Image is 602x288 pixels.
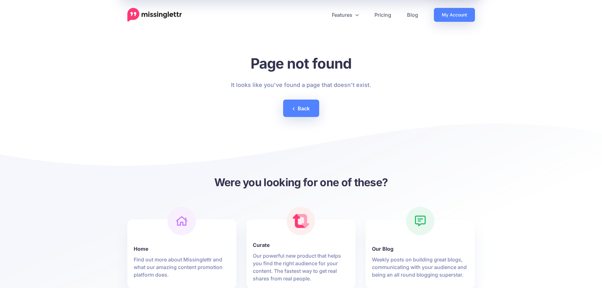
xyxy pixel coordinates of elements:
h1: Page not found [231,55,371,72]
h3: Were you looking for one of these? [127,175,475,189]
a: Pricing [367,8,399,22]
p: It looks like you've found a page that doesn't exist. [231,80,371,90]
p: Find out more about Missinglettr and what our amazing content promotion platform does. [134,256,230,279]
b: Home [134,245,230,253]
a: Features [324,8,367,22]
img: curate.png [293,214,310,228]
b: Curate [253,241,349,249]
p: Weekly posts on building great blogs, communicating with your audience and being an all round blo... [372,256,468,279]
a: Back [283,100,319,117]
a: My Account [434,8,475,22]
a: Our Blog Weekly posts on building great blogs, communicating with your audience and being an all ... [372,237,468,279]
a: Curate Our powerful new product that helps you find the right audience for your content. The fast... [253,234,349,282]
b: Our Blog [372,245,468,253]
p: Our powerful new product that helps you find the right audience for your content. The fastest way... [253,252,349,282]
a: Home Find out more about Missinglettr and what our amazing content promotion platform does. [134,237,230,279]
a: Blog [399,8,426,22]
